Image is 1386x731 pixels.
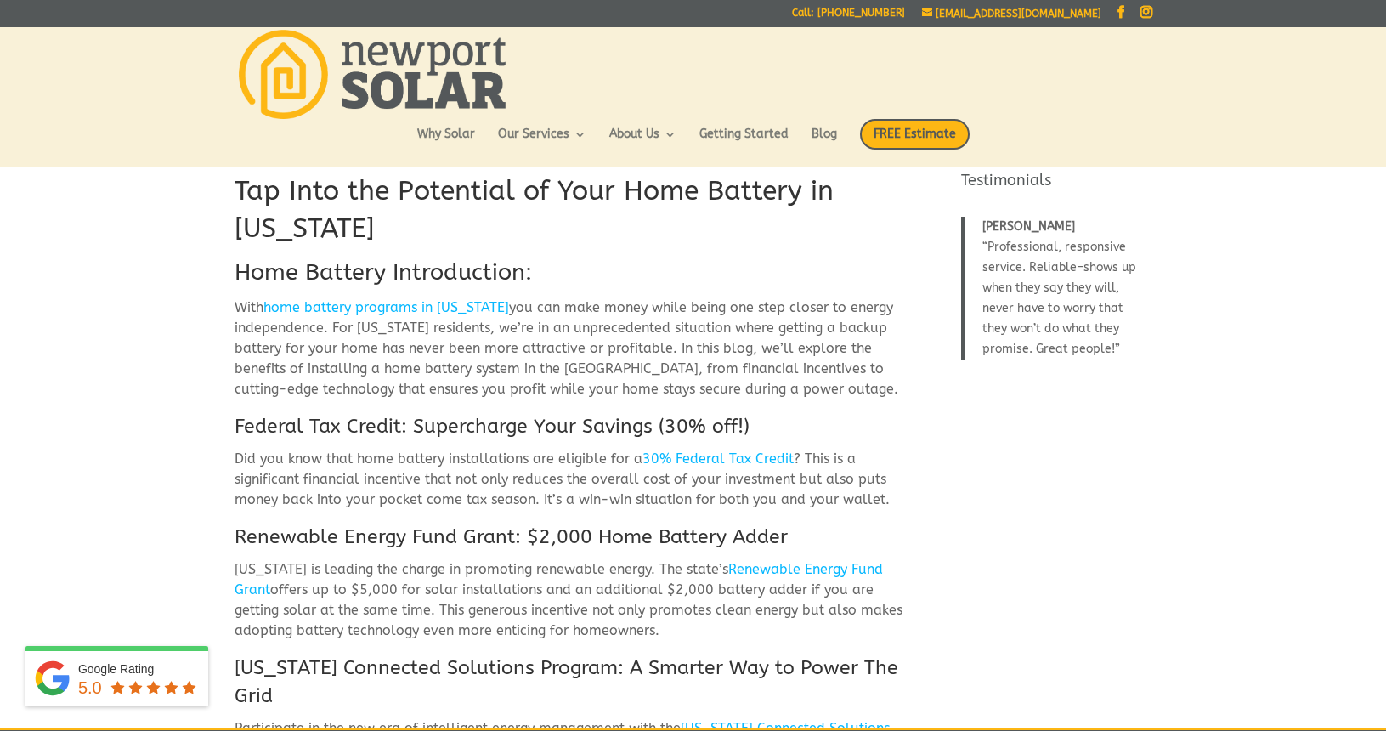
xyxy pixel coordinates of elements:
img: Newport Solar | Solar Energy Optimized. [239,30,506,119]
a: Call: [PHONE_NUMBER] [792,8,905,25]
h2: Home Battery Introduction: [235,257,910,297]
p: [US_STATE] is leading the charge in promoting renewable energy. The state’s offers up to $5,000 f... [235,559,910,654]
span: 5.0 [78,678,102,697]
p: With you can make money while being one step closer to energy independence. For [US_STATE] reside... [235,297,910,413]
a: 30% Federal Tax Credit [642,450,794,467]
a: home battery programs in [US_STATE] [263,299,509,315]
h3: Federal Tax Credit: Supercharge Your Savings (30% off!) [235,413,910,449]
h3: [US_STATE] Connected Solutions Program: A Smarter Way to Power The Grid [235,654,910,717]
a: Why Solar [417,128,475,157]
span: [PERSON_NAME] [982,219,1075,234]
a: Our Services [498,128,586,157]
blockquote: Professional, responsive service. Reliable–shows up when they say they will, never have to worry ... [961,217,1141,360]
a: Getting Started [699,128,789,157]
span: FREE Estimate [860,119,970,150]
a: About Us [609,128,676,157]
a: [EMAIL_ADDRESS][DOMAIN_NAME] [922,8,1101,20]
h4: Testimonials [961,170,1140,200]
div: Google Rating [78,660,200,677]
h3: Renewable Energy Fund Grant: $2,000 Home Battery Adder [235,524,910,559]
a: Blog [812,128,837,157]
p: Did you know that home battery installations are eligible for a ? This is a significant financial... [235,449,910,524]
a: FREE Estimate [860,119,970,167]
h1: Tap Into the Potential of Your Home Battery in [US_STATE] [235,173,910,258]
